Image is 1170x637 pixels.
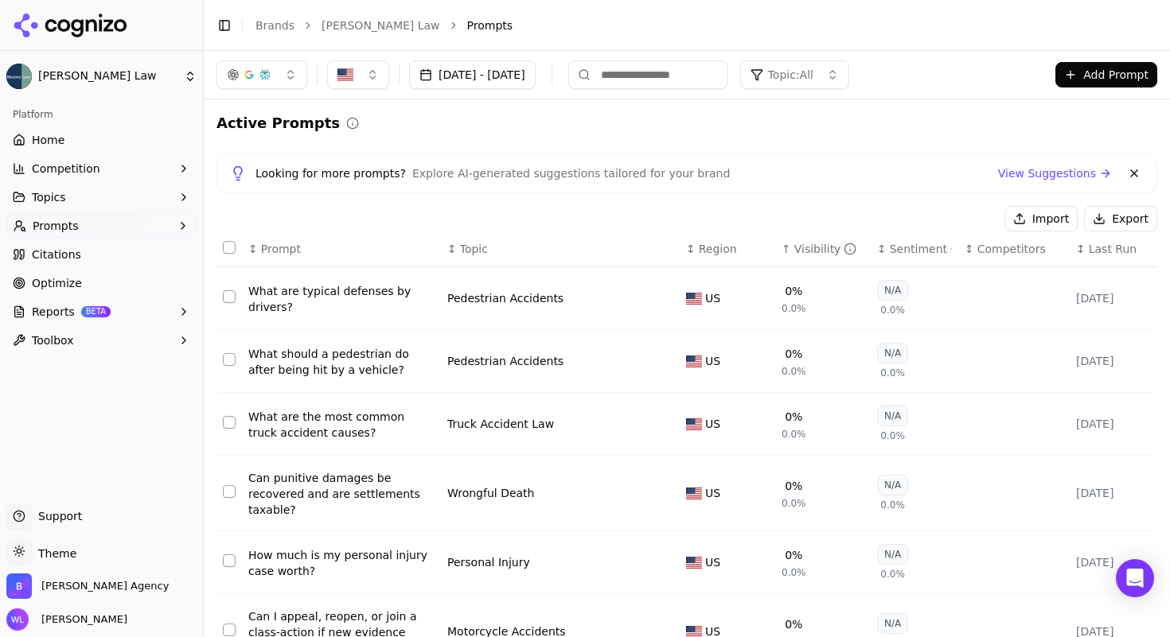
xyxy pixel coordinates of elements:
div: ↕Prompt [248,241,435,257]
span: US [705,554,720,570]
a: Wrongful Death [447,485,534,501]
button: Topics [6,184,197,210]
div: ↕Last Run [1076,241,1151,257]
span: 0.0% [782,302,806,315]
span: Topic [460,241,488,257]
a: Personal Injury [447,554,530,570]
span: Prompts [33,218,79,234]
button: Select row 91 [223,554,236,567]
button: Open organization switcher [6,573,169,599]
div: N/A [877,406,908,426]
button: Competition [6,156,197,181]
span: Region [699,241,737,257]
span: Topic: All [768,67,813,83]
th: Prompt [242,231,441,267]
a: What are the most common truck accident causes? [248,409,435,441]
div: ↕Competitors [965,241,1063,257]
th: Topic [441,231,680,267]
img: Wendy Lindars [6,608,29,631]
span: US [705,353,720,369]
span: Competitors [977,241,1046,257]
button: Select row 92 [223,623,236,636]
a: Citations [6,242,197,267]
button: Select row 88 [223,353,236,366]
button: Import [1004,206,1078,231]
div: [DATE] [1076,290,1151,306]
span: Competition [32,161,100,177]
span: US [705,416,720,432]
span: Explore AI-generated suggestions tailored for your brand [412,165,730,181]
div: ↕Topic [447,241,673,257]
button: Select row 87 [223,290,236,303]
span: Looking for more prompts? [255,165,406,181]
button: Export [1084,206,1157,231]
div: ↕Region [686,241,769,257]
a: Optimize [6,270,197,296]
h2: Active Prompts [216,112,340,134]
div: N/A [877,280,908,301]
button: Select row 89 [223,416,236,429]
span: 0.0% [880,499,905,511]
a: [PERSON_NAME] Law [322,17,440,33]
span: Prompts [467,17,513,33]
button: Add Prompt [1055,62,1157,87]
div: Open Intercom Messenger [1116,559,1154,597]
button: Open user button [6,608,127,631]
a: Can punitive damages be recovered and are settlements taxable? [248,470,435,518]
th: Competitors [958,231,1070,267]
button: ReportsBETA [6,299,197,324]
div: 0% [785,547,802,563]
div: Visibility [794,241,857,257]
div: 0% [785,283,802,299]
div: ↑Visibility [782,241,864,257]
th: sentiment [871,231,958,267]
img: Munley Law [6,64,32,89]
span: Toolbox [32,332,74,348]
button: Select row 90 [223,485,236,498]
th: brandMentionRate [775,231,871,267]
div: Platform [6,102,197,127]
a: Pedestrian Accidents [447,290,564,306]
div: [DATE] [1076,416,1151,432]
a: Pedestrian Accidents [447,353,564,369]
div: [DATE] [1076,554,1151,570]
th: Region [680,231,775,267]
span: [PERSON_NAME] [35,612,127,627]
a: Truck Accident Law [447,416,554,432]
img: US flag [686,355,702,367]
button: Select all rows [223,241,236,254]
span: Support [32,508,82,524]
span: [PERSON_NAME] Law [38,69,177,84]
span: Reports [32,304,75,320]
img: United States [337,67,353,83]
div: N/A [877,475,908,495]
a: How much is my personal injury case worth? [248,547,435,579]
img: US flag [686,418,702,430]
div: [DATE] [1076,485,1151,501]
a: Home [6,127,197,153]
span: US [705,290,720,306]
a: What are typical defenses by drivers? [248,283,435,315]
span: 0.0% [782,566,806,579]
div: N/A [877,544,908,565]
div: 0% [785,616,802,632]
span: 0.0% [782,428,806,441]
nav: breadcrumb [255,17,1125,33]
div: 0% [785,478,802,494]
button: Toolbox [6,328,197,353]
span: Citations [32,247,81,262]
span: Bob Agency [41,579,169,593]
button: Prompts [6,213,197,239]
span: Home [32,132,64,148]
a: View Suggestions [998,165,1112,181]
span: BETA [81,306,111,317]
a: What should a pedestrian do after being hit by a vehicle? [248,346,435,378]
span: 0.0% [880,429,905,442]
button: [DATE] - [DATE] [409,60,536,89]
div: [DATE] [1076,353,1151,369]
